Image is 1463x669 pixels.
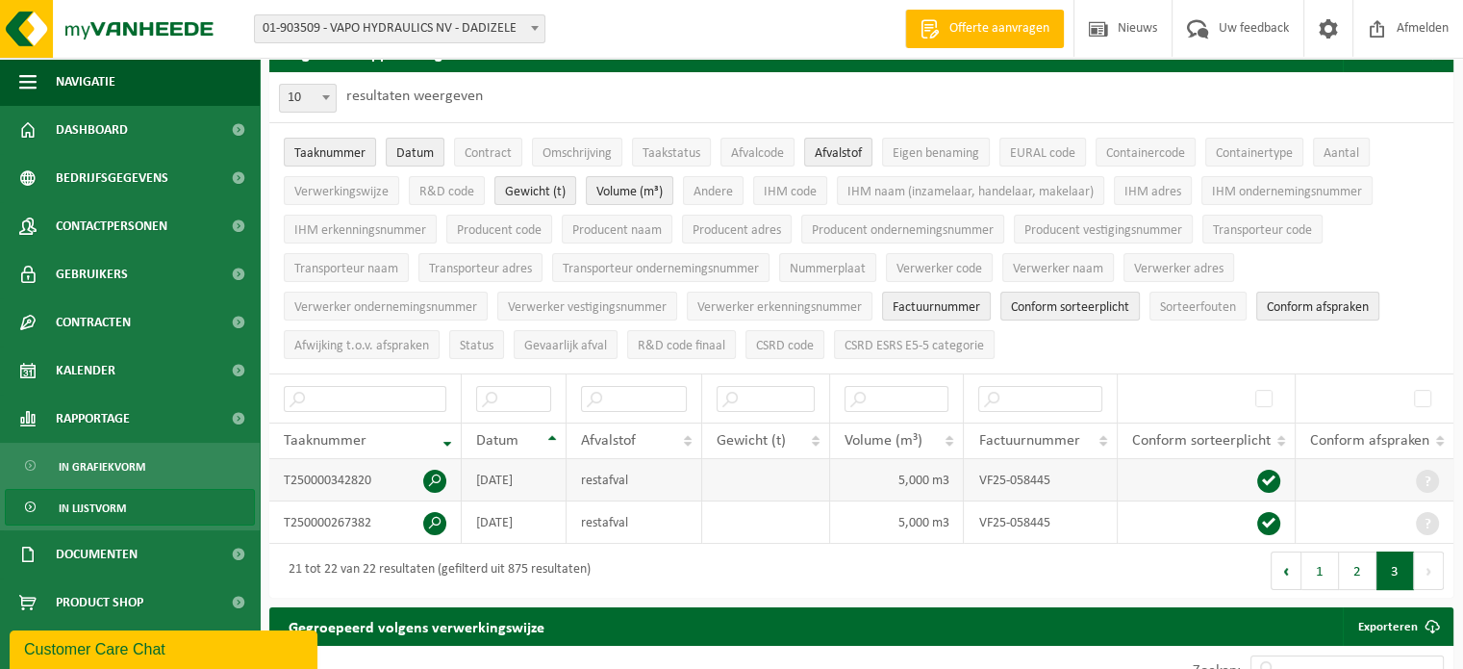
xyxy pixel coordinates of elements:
[476,433,518,449] span: Datum
[1002,253,1114,282] button: Verwerker naamVerwerker naam: Activate to sort
[562,215,672,244] button: Producent naamProducent naam: Activate to sort
[1124,185,1181,199] span: IHM adres
[294,262,398,276] span: Transporteur naam
[56,154,168,202] span: Bedrijfsgegevens
[845,339,984,353] span: CSRD ESRS E5-5 categorie
[5,489,255,526] a: In lijstvorm
[905,10,1064,48] a: Offerte aanvragen
[720,138,795,167] button: AfvalcodeAfvalcode: Activate to sort
[56,298,131,347] span: Contracten
[346,89,483,104] label: resultaten weergeven
[1132,433,1271,449] span: Conform sorteerplicht
[632,138,711,167] button: TaakstatusTaakstatus: Activate to sort
[418,253,542,282] button: Transporteur adresTransporteur adres: Activate to sort
[581,433,636,449] span: Afvalstof
[945,19,1054,39] span: Offerte aanvragen
[1212,185,1362,199] span: IHM ondernemingsnummer
[638,339,725,353] span: R&D code finaal
[717,433,786,449] span: Gewicht (t)
[465,146,512,161] span: Contract
[893,300,980,315] span: Factuurnummer
[497,292,677,321] button: Verwerker vestigingsnummerVerwerker vestigingsnummer: Activate to sort
[1324,146,1359,161] span: Aantal
[1096,138,1196,167] button: ContainercodeContainercode: Activate to sort
[1160,300,1236,315] span: Sorteerfouten
[386,138,444,167] button: DatumDatum: Activate to sort
[59,449,145,485] span: In grafiekvorm
[847,185,1094,199] span: IHM naam (inzamelaar, handelaar, makelaar)
[446,215,552,244] button: Producent codeProducent code: Activate to sort
[294,223,426,238] span: IHM erkenningsnummer
[56,250,128,298] span: Gebruikers
[524,339,607,353] span: Gevaarlijk afval
[886,253,993,282] button: Verwerker codeVerwerker code: Activate to sort
[1014,215,1193,244] button: Producent vestigingsnummerProducent vestigingsnummer: Activate to sort
[284,138,376,167] button: TaaknummerTaaknummer: Activate to remove sorting
[1216,146,1293,161] span: Containertype
[1149,292,1247,321] button: SorteerfoutenSorteerfouten: Activate to sort
[56,202,167,250] span: Contactpersonen
[837,176,1104,205] button: IHM naam (inzamelaar, handelaar, makelaar)IHM naam (inzamelaar, handelaar, makelaar): Activate to...
[1202,215,1323,244] button: Transporteur codeTransporteur code: Activate to sort
[532,138,622,167] button: OmschrijvingOmschrijving: Activate to sort
[1106,146,1185,161] span: Containercode
[1414,552,1444,590] button: Next
[790,262,866,276] span: Nummerplaat
[284,253,409,282] button: Transporteur naamTransporteur naam: Activate to sort
[508,300,667,315] span: Verwerker vestigingsnummer
[834,330,995,359] button: CSRD ESRS E5-5 categorieCSRD ESRS E5-5 categorie: Activate to sort
[457,223,542,238] span: Producent code
[812,223,994,238] span: Producent ondernemingsnummer
[5,448,255,484] a: In grafiekvorm
[896,262,982,276] span: Verwerker code
[779,253,876,282] button: NummerplaatNummerplaat: Activate to sort
[586,176,673,205] button: Volume (m³)Volume (m³): Activate to sort
[627,330,736,359] button: R&D code finaalR&amp;D code finaal: Activate to sort
[56,395,130,443] span: Rapportage
[1024,223,1182,238] span: Producent vestigingsnummer
[964,459,1118,502] td: VF25-058445
[59,490,126,527] span: In lijstvorm
[284,215,437,244] button: IHM erkenningsnummerIHM erkenningsnummer: Activate to sort
[419,185,474,199] span: R&D code
[460,339,493,353] span: Status
[56,530,138,579] span: Documenten
[893,146,979,161] span: Eigen benaming
[801,215,1004,244] button: Producent ondernemingsnummerProducent ondernemingsnummer: Activate to sort
[1010,146,1075,161] span: EURAL code
[449,330,504,359] button: StatusStatus: Activate to sort
[1134,262,1223,276] span: Verwerker adres
[294,146,366,161] span: Taaknummer
[1205,138,1303,167] button: ContainertypeContainertype: Activate to sort
[505,185,566,199] span: Gewicht (t)
[396,146,434,161] span: Datum
[254,14,545,43] span: 01-903509 - VAPO HYDRAULICS NV - DADIZELE
[756,339,814,353] span: CSRD code
[1013,262,1103,276] span: Verwerker naam
[494,176,576,205] button: Gewicht (t)Gewicht (t): Activate to sort
[1313,138,1370,167] button: AantalAantal: Activate to sort
[1213,223,1312,238] span: Transporteur code
[269,607,564,645] h2: Gegroepeerd volgens verwerkingswijze
[56,106,128,154] span: Dashboard
[697,300,862,315] span: Verwerker erkenningsnummer
[1339,552,1376,590] button: 2
[1011,300,1129,315] span: Conform sorteerplicht
[284,176,399,205] button: VerwerkingswijzeVerwerkingswijze: Activate to sort
[280,85,336,112] span: 10
[1301,552,1339,590] button: 1
[1271,552,1301,590] button: Previous
[694,185,733,199] span: Andere
[284,292,488,321] button: Verwerker ondernemingsnummerVerwerker ondernemingsnummer: Activate to sort
[753,176,827,205] button: IHM codeIHM code: Activate to sort
[279,84,337,113] span: 10
[1267,300,1369,315] span: Conform afspraken
[999,138,1086,167] button: EURAL codeEURAL code: Activate to sort
[882,138,990,167] button: Eigen benamingEigen benaming: Activate to sort
[269,502,462,544] td: T250000267382
[279,553,591,588] div: 21 tot 22 van 22 resultaten (gefilterd uit 875 resultaten)
[1000,292,1140,321] button: Conform sorteerplicht : Activate to sort
[1343,607,1451,646] a: Exporteren
[454,138,522,167] button: ContractContract: Activate to sort
[731,146,784,161] span: Afvalcode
